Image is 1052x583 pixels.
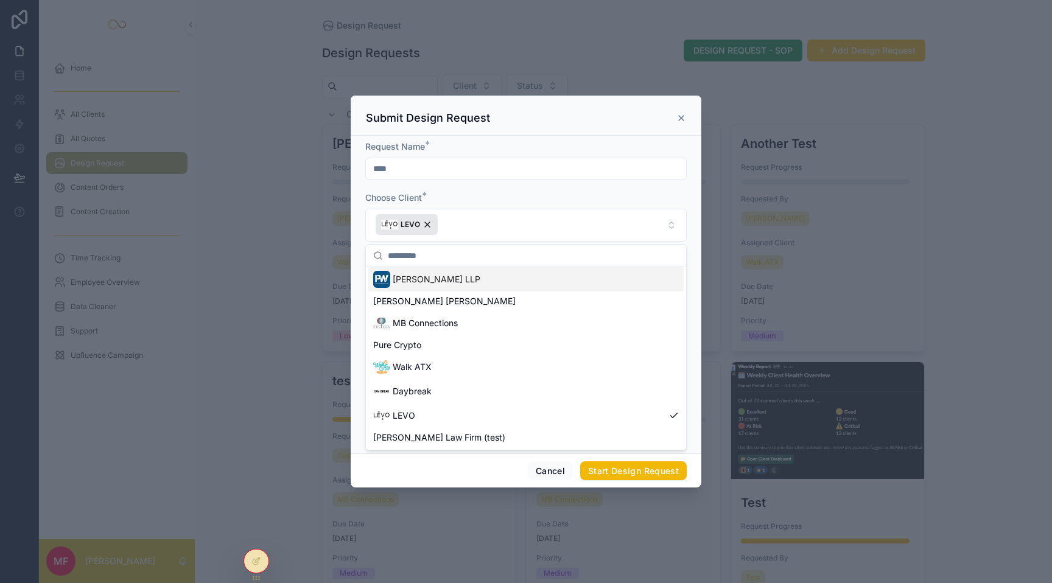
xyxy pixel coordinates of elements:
[365,192,422,203] span: Choose Client
[373,339,421,351] span: Pure Crypto
[393,410,415,422] span: LEVO
[366,267,686,450] div: Suggestions
[376,214,438,236] button: Unselect 46
[393,385,432,397] span: Daybreak
[365,209,687,242] button: Select Button
[393,273,480,285] span: [PERSON_NAME] LLP
[366,111,490,125] h3: Submit Design Request
[393,317,458,329] span: MB Connections
[373,295,516,307] span: [PERSON_NAME] [PERSON_NAME]
[393,361,432,373] span: Walk ATX
[580,461,687,481] button: Start Design Request
[528,461,573,481] button: Cancel
[365,141,425,152] span: Request Name
[373,431,505,444] span: [PERSON_NAME] Law Firm (test)
[401,220,420,229] span: LEVO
